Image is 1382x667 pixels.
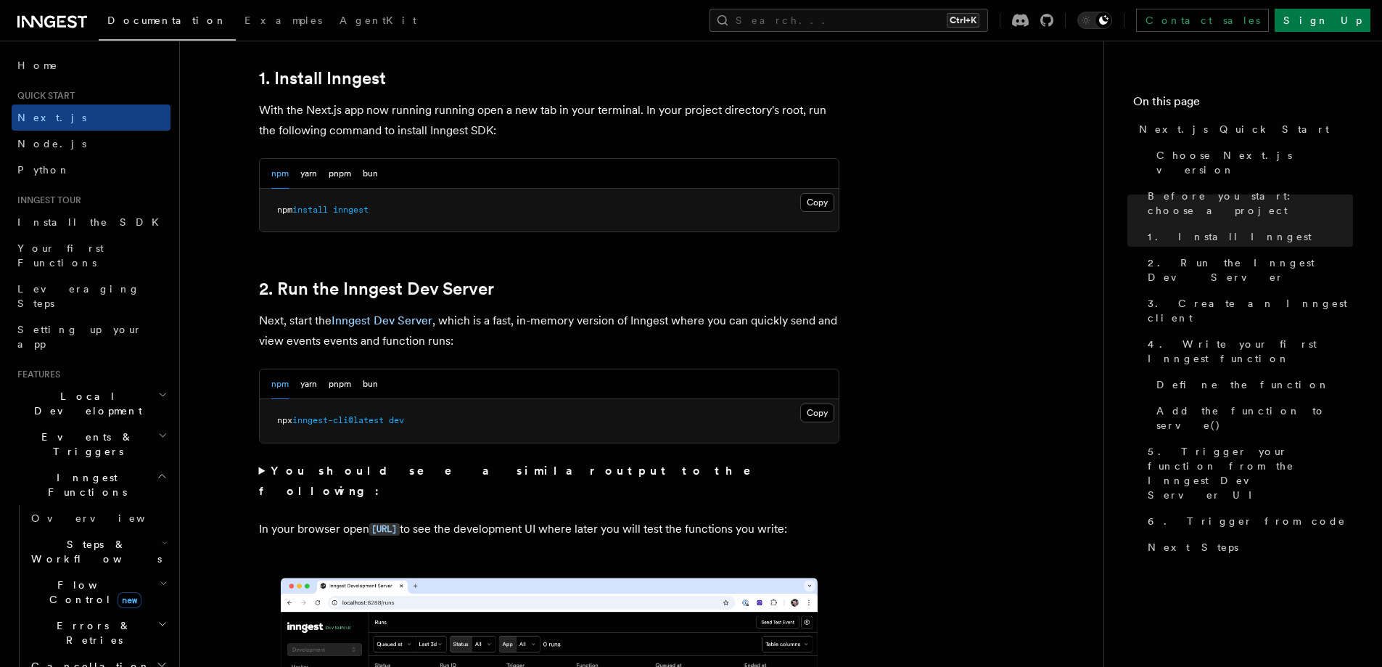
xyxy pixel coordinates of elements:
span: 2. Run the Inngest Dev Server [1148,255,1353,285]
a: Choose Next.js version [1151,142,1353,183]
a: Sign Up [1275,9,1370,32]
span: Python [17,164,70,176]
button: Flow Controlnew [25,572,170,613]
span: Errors & Retries [25,618,157,647]
a: 2. Run the Inngest Dev Server [259,279,494,299]
span: Node.js [17,138,86,150]
kbd: Ctrl+K [947,13,979,28]
span: 4. Write your first Inngest function [1148,337,1353,366]
span: Inngest Functions [12,470,157,499]
button: Events & Triggers [12,424,170,465]
a: 2. Run the Inngest Dev Server [1142,250,1353,290]
span: Inngest tour [12,195,81,206]
a: Install the SDK [12,209,170,235]
span: Setting up your app [17,324,142,350]
span: inngest-cli@latest [292,415,384,425]
a: 4. Write your first Inngest function [1142,331,1353,372]
a: Inngest Dev Server [332,314,432,327]
a: Setting up your app [12,316,170,357]
a: 3. Create an Inngest client [1142,290,1353,331]
span: install [292,205,328,215]
span: Add the function to serve() [1156,404,1353,433]
a: Leveraging Steps [12,276,170,316]
button: yarn [300,369,317,399]
span: Home [17,58,58,73]
span: Leveraging Steps [17,283,140,309]
a: Before you start: choose a project [1142,183,1353,224]
span: Examples [244,15,322,26]
p: In your browser open to see the development UI where later you will test the functions you write: [259,519,839,540]
span: Next.js [17,112,86,123]
button: Local Development [12,383,170,424]
span: AgentKit [340,15,416,26]
span: Local Development [12,389,158,418]
span: Define the function [1156,377,1330,392]
button: Copy [800,193,834,212]
h4: On this page [1133,93,1353,116]
a: Overview [25,505,170,531]
summary: You should see a similar output to the following: [259,461,839,502]
a: AgentKit [331,4,425,39]
span: Your first Functions [17,242,104,269]
button: Copy [800,404,834,422]
a: Next.js Quick Start [1133,116,1353,142]
span: Choose Next.js version [1156,148,1353,177]
button: Search...Ctrl+K [709,9,988,32]
span: Next Steps [1148,540,1238,555]
p: Next, start the , which is a fast, in-memory version of Inngest where you can quickly send and vi... [259,311,839,351]
span: Events & Triggers [12,430,158,459]
a: Define the function [1151,372,1353,398]
button: bun [363,159,378,189]
code: [URL] [369,523,400,536]
a: 5. Trigger your function from the Inngest Dev Server UI [1142,438,1353,508]
button: Inngest Functions [12,465,170,505]
span: Steps & Workflows [25,537,162,566]
span: npm [277,205,292,215]
span: 1. Install Inngest [1148,229,1312,244]
button: bun [363,369,378,399]
a: 6. Trigger from code [1142,508,1353,534]
button: pnpm [329,369,351,399]
a: 1. Install Inngest [1142,224,1353,250]
a: Python [12,157,170,183]
span: 6. Trigger from code [1148,514,1346,528]
span: inngest [333,205,369,215]
span: Quick start [12,90,75,102]
span: new [118,592,141,608]
button: Steps & Workflows [25,531,170,572]
button: Errors & Retries [25,613,170,653]
span: Next.js Quick Start [1139,122,1329,136]
span: Flow Control [25,578,160,607]
a: Examples [236,4,331,39]
strong: You should see a similar output to the following: [259,464,772,498]
a: Documentation [99,4,236,41]
button: npm [271,369,289,399]
a: 1. Install Inngest [259,68,386,89]
p: With the Next.js app now running running open a new tab in your terminal. In your project directo... [259,100,839,141]
a: Add the function to serve() [1151,398,1353,438]
span: Before you start: choose a project [1148,189,1353,218]
a: Home [12,52,170,78]
button: pnpm [329,159,351,189]
span: Features [12,369,60,380]
span: Documentation [107,15,227,26]
button: npm [271,159,289,189]
span: 5. Trigger your function from the Inngest Dev Server UI [1148,444,1353,502]
a: [URL] [369,522,400,536]
a: Next.js [12,105,170,131]
span: Install the SDK [17,216,168,228]
a: Next Steps [1142,534,1353,560]
span: npx [277,415,292,425]
button: Toggle dark mode [1077,12,1112,29]
a: Node.js [12,131,170,157]
span: Overview [31,512,181,524]
a: Contact sales [1136,9,1269,32]
button: yarn [300,159,317,189]
span: dev [389,415,404,425]
a: Your first Functions [12,235,170,276]
span: 3. Create an Inngest client [1148,296,1353,325]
